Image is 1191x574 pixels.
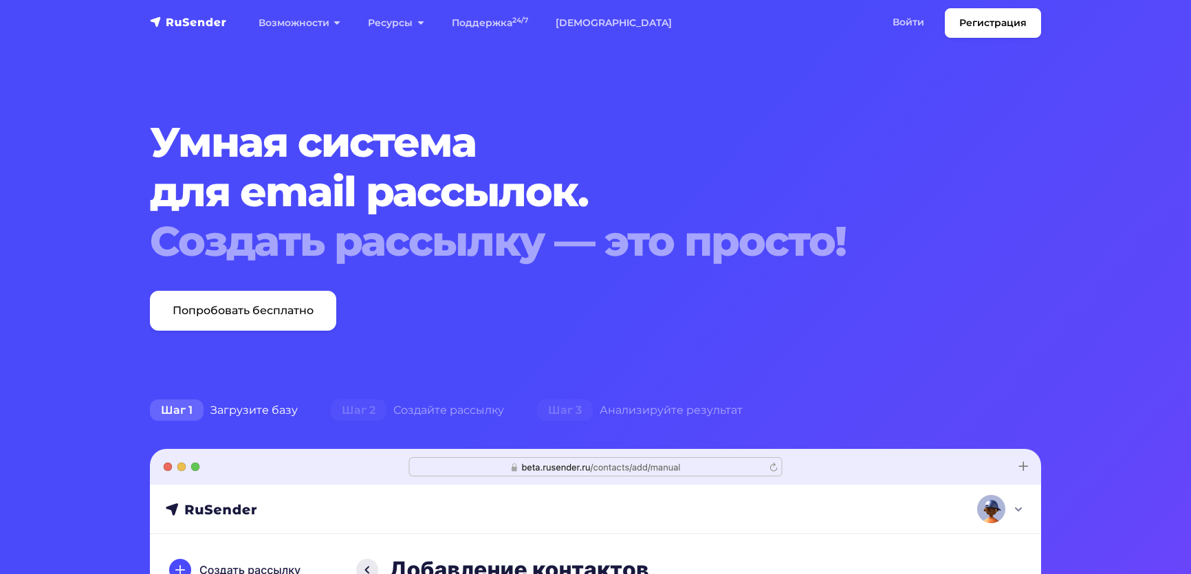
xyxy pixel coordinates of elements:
[133,397,314,424] div: Загрузите базу
[150,118,965,266] h1: Умная система для email рассылок.
[512,16,528,25] sup: 24/7
[150,15,227,29] img: RuSender
[537,399,593,421] span: Шаг 3
[438,9,542,37] a: Поддержка24/7
[314,397,521,424] div: Создайте рассылку
[150,291,336,331] a: Попробовать бесплатно
[245,9,354,37] a: Возможности
[521,397,759,424] div: Анализируйте результат
[150,399,204,421] span: Шаг 1
[542,9,686,37] a: [DEMOGRAPHIC_DATA]
[150,217,965,266] div: Создать рассылку — это просто!
[879,8,938,36] a: Войти
[331,399,386,421] span: Шаг 2
[945,8,1041,38] a: Регистрация
[354,9,437,37] a: Ресурсы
